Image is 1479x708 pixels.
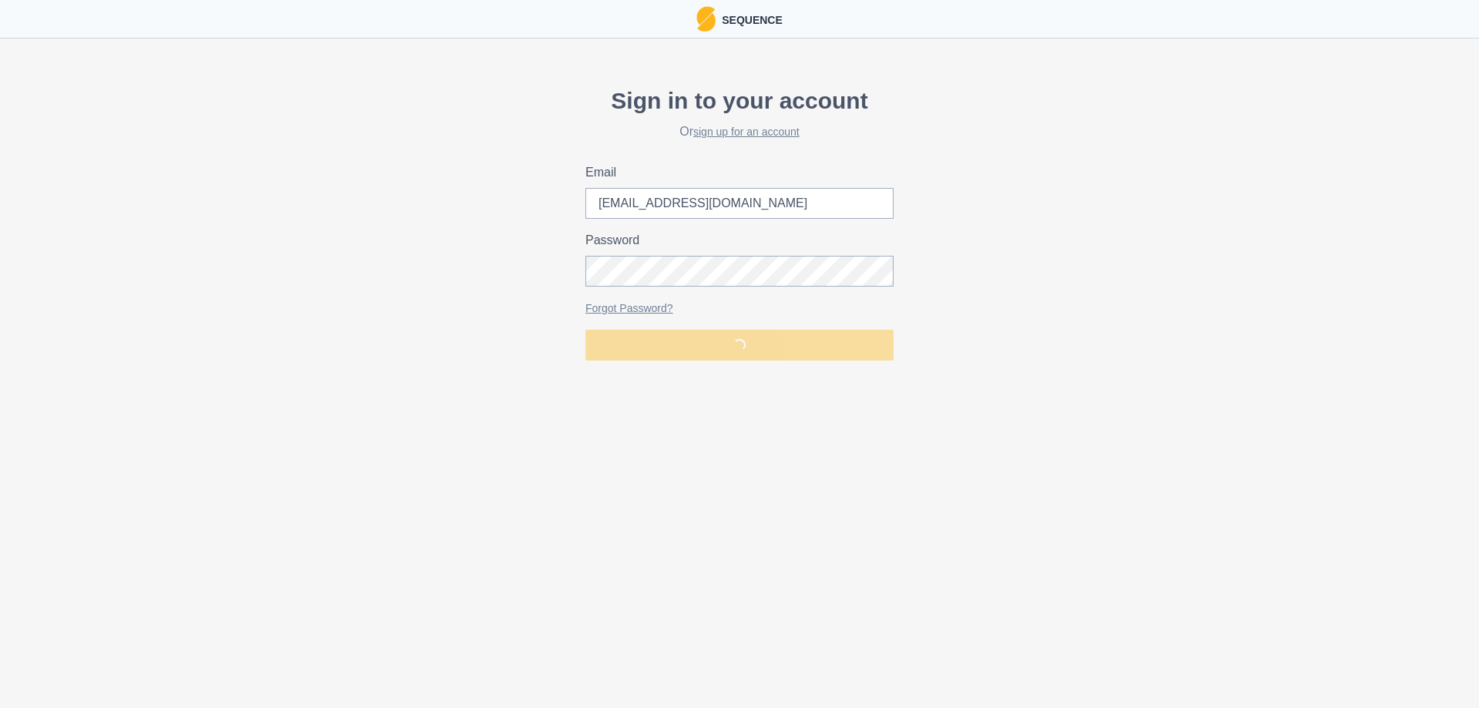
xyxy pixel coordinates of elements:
[585,231,884,250] label: Password
[696,6,716,32] img: Logo
[696,6,783,32] a: LogoSequence
[585,163,884,182] label: Email
[693,126,800,138] a: sign up for an account
[585,302,673,314] a: Forgot Password?
[585,124,894,139] h2: Or
[585,83,894,118] p: Sign in to your account
[716,9,783,29] p: Sequence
